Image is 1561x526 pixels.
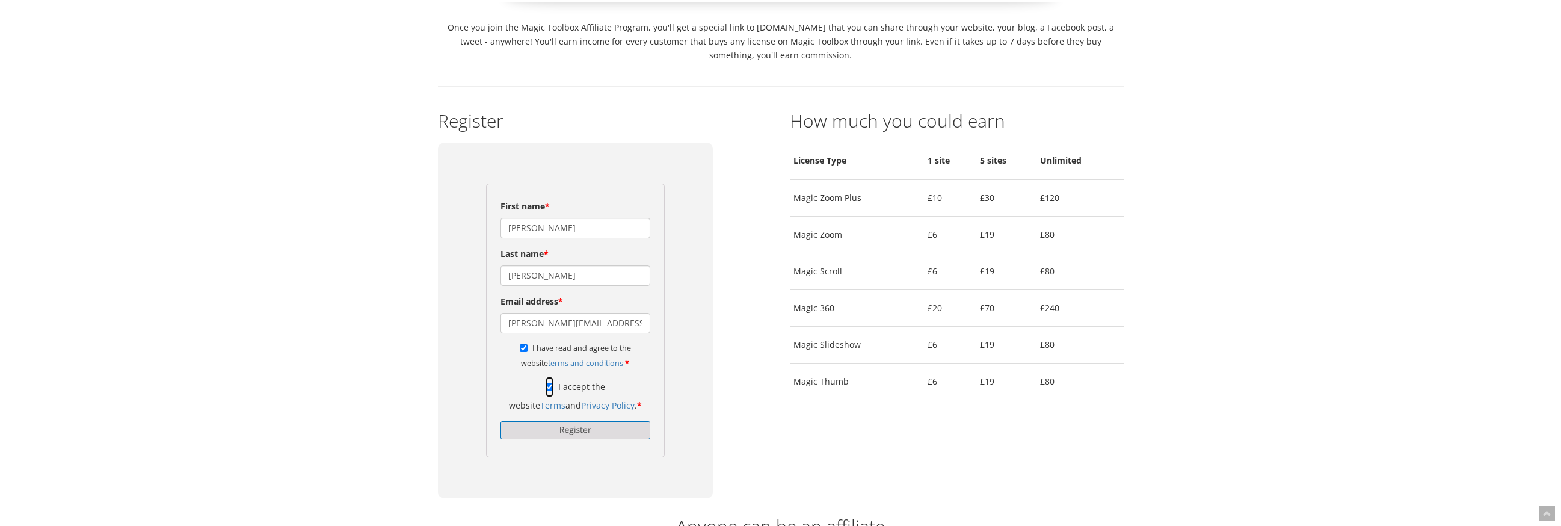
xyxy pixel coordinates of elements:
[790,326,924,363] td: Magic Slideshow
[976,363,1036,400] td: £19
[558,295,563,307] abbr: required
[924,289,976,326] td: £20
[924,253,976,289] td: £6
[976,253,1036,289] td: £19
[1036,363,1124,400] td: £80
[790,179,924,217] td: Magic Zoom Plus
[790,253,924,289] td: Magic Scroll
[1036,289,1124,326] td: £240
[637,400,642,411] abbr: required
[520,343,631,368] label: I have read and agree to the website
[790,143,924,179] th: License Type
[976,326,1036,363] td: £19
[790,289,924,326] td: Magic 360
[924,216,976,253] td: £6
[1036,143,1124,179] th: Unlimited
[924,143,976,179] th: 1 site
[500,293,651,310] label: Email address
[500,246,651,262] label: Last name
[924,363,976,400] td: £6
[548,358,623,368] a: terms and conditions
[790,363,924,400] td: Magic Thumb
[500,198,651,215] label: First name
[438,20,1124,62] p: Once you join the Magic Toolbox Affiliate Program, you'll get a special link to [DOMAIN_NAME] tha...
[976,216,1036,253] td: £19
[1036,326,1124,363] td: £80
[546,377,553,397] input: I accept the websiteTermsandPrivacy Policy.*
[581,400,635,411] a: Privacy Policy
[540,400,565,411] a: Terms
[520,344,528,352] input: I have read and agree to the websiteterms and conditions *
[1036,253,1124,289] td: £80
[976,143,1036,179] th: 5 sites
[790,216,924,253] td: Magic Zoom
[438,111,713,131] h2: Register
[545,200,550,212] abbr: required
[790,111,1124,131] h2: How much you could earn
[924,326,976,363] td: £6
[1036,179,1124,217] td: £120
[976,179,1036,217] td: £30
[625,358,629,368] abbr: required
[509,381,642,411] label: I accept the website and .
[1036,216,1124,253] td: £80
[500,421,651,439] input: Register
[976,289,1036,326] td: £70
[924,179,976,217] td: £10
[544,248,549,259] abbr: required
